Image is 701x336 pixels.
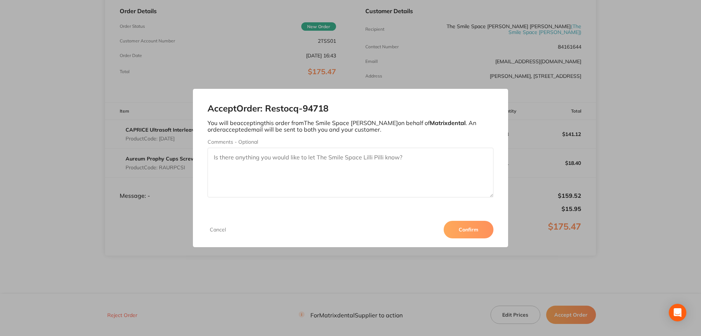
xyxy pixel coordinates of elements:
p: You will be accepting this order from The Smile Space [PERSON_NAME] on behalf of . An order accep... [208,120,494,133]
b: Matrixdental [430,119,466,127]
button: Confirm [444,221,493,238]
label: Comments - Optional [208,139,494,145]
div: Open Intercom Messenger [669,304,686,321]
h2: Accept Order: Restocq- 94718 [208,103,494,114]
button: Cancel [208,226,228,233]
